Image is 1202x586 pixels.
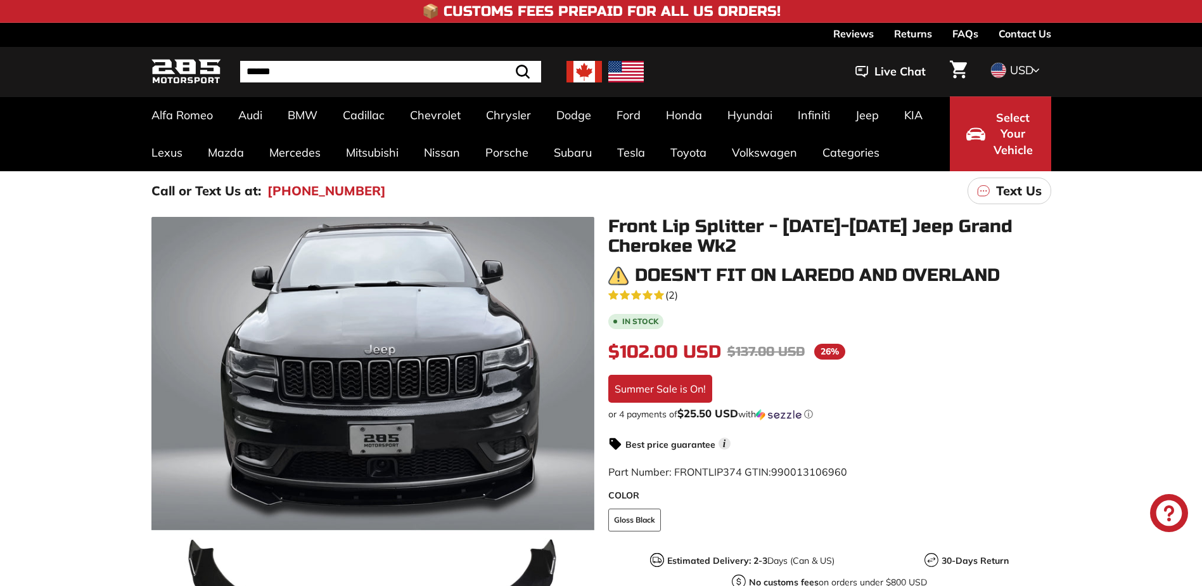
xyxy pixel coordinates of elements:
[544,96,604,134] a: Dodge
[833,23,874,44] a: Reviews
[942,555,1009,566] strong: 30-Days Return
[677,407,738,420] span: $25.50 USD
[473,96,544,134] a: Chrysler
[968,178,1051,204] a: Text Us
[541,134,604,171] a: Subaru
[950,96,1051,171] button: Select Your Vehicle
[771,466,847,478] span: 990013106960
[330,96,397,134] a: Cadillac
[635,266,1000,285] h3: Doesn't fit on Laredo and Overland
[653,96,715,134] a: Honda
[608,466,847,478] span: Part Number: FRONTLIP374 GTIN:
[756,409,802,420] img: Sezzle
[658,134,719,171] a: Toyota
[894,23,932,44] a: Returns
[333,134,411,171] a: Mitsubishi
[719,134,810,171] a: Volkswagen
[839,56,942,88] button: Live Chat
[1146,494,1192,535] inbox-online-store-chat: Shopify online store chat
[267,181,386,200] a: [PHONE_NUMBER]
[942,50,975,93] a: Cart
[715,96,785,134] a: Hyundai
[151,181,261,200] p: Call or Text Us at:
[275,96,330,134] a: BMW
[240,61,541,82] input: Search
[667,555,767,566] strong: Estimated Delivery: 2-3
[874,63,926,80] span: Live Chat
[992,110,1035,159] span: Select Your Vehicle
[608,408,1051,420] div: or 4 payments of$25.50 USDwithSezzle Click to learn more about Sezzle
[195,134,257,171] a: Mazda
[667,554,834,568] p: Days (Can & US)
[397,96,473,134] a: Chevrolet
[139,96,226,134] a: Alfa Romeo
[727,344,805,360] span: $137.00 USD
[814,344,845,360] span: 26%
[608,217,1051,256] h1: Front Lip Splitter - [DATE]-[DATE] Jeep Grand Cherokee Wk2
[996,181,1042,200] p: Text Us
[473,134,541,171] a: Porsche
[843,96,892,134] a: Jeep
[422,4,781,19] h4: 📦 Customs Fees Prepaid for All US Orders!
[810,134,892,171] a: Categories
[226,96,275,134] a: Audi
[257,134,333,171] a: Mercedes
[625,439,715,450] strong: Best price guarantee
[785,96,843,134] a: Infiniti
[604,96,653,134] a: Ford
[608,489,1051,502] label: COLOR
[139,134,195,171] a: Lexus
[608,375,712,403] div: Summer Sale is On!
[665,287,678,303] span: (2)
[604,134,658,171] a: Tesla
[608,286,1051,303] a: 5.0 rating (2 votes)
[719,438,731,450] span: i
[151,57,221,87] img: Logo_285_Motorsport_areodynamics_components
[892,96,935,134] a: KIA
[1010,63,1033,77] span: USD
[608,408,1051,420] div: or 4 payments of with
[608,341,721,363] span: $102.00 USD
[999,23,1051,44] a: Contact Us
[411,134,473,171] a: Nissan
[622,318,658,325] b: In stock
[608,266,629,286] img: warning.png
[952,23,978,44] a: FAQs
